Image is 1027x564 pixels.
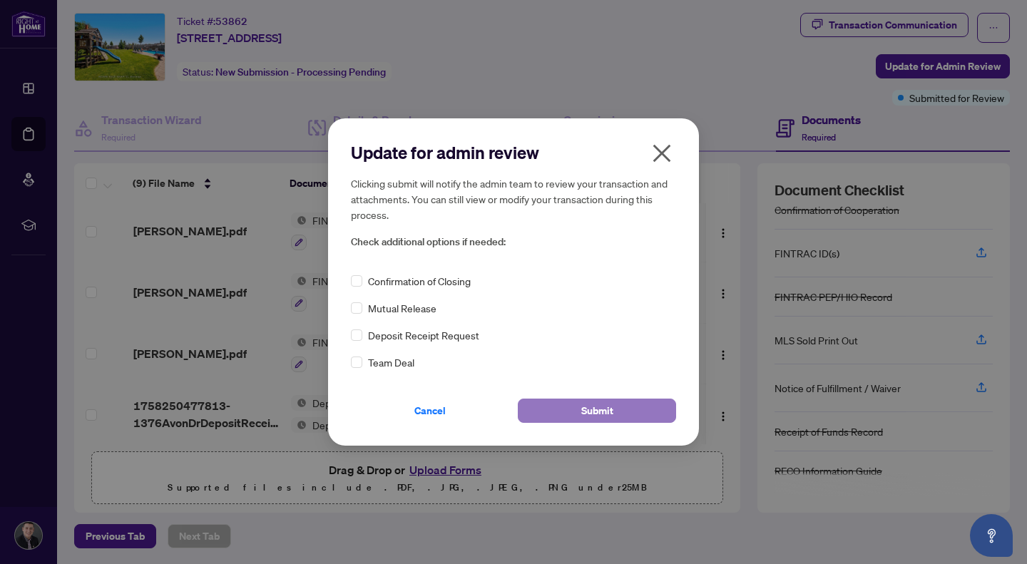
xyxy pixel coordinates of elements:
h5: Clicking submit will notify the admin team to review your transaction and attachments. You can st... [351,175,676,222]
span: Check additional options if needed: [351,234,676,250]
span: Team Deal [368,354,414,370]
span: Confirmation of Closing [368,273,471,289]
span: close [650,142,673,165]
button: Open asap [970,514,1013,557]
h2: Update for admin review [351,141,676,164]
button: Submit [518,399,676,423]
span: Mutual Release [368,300,436,316]
button: Cancel [351,399,509,423]
span: Cancel [414,399,446,422]
span: Submit [581,399,613,422]
span: Deposit Receipt Request [368,327,479,343]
